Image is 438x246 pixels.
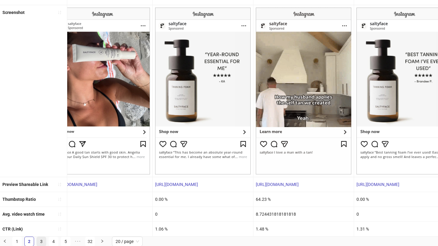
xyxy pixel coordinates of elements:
span: right [100,239,104,243]
div: 0.30 % [52,222,152,236]
div: 0.00 % [153,192,253,207]
a: 2 [25,237,34,246]
a: 5 [61,237,70,246]
a: 1 [12,237,22,246]
img: Screenshot 120227465075430395 [155,8,251,174]
a: 32 [85,237,95,246]
div: 0.00 % [52,192,152,207]
a: 4 [49,237,58,246]
b: Preview Shareable Link [2,182,48,187]
div: 64.23 % [253,192,354,207]
b: Screenshot [2,10,25,15]
a: [URL][DOMAIN_NAME] [256,182,299,187]
b: Thumbstop Ratio [2,197,36,202]
span: sort-ascending [57,182,62,187]
div: 8.724431818181818 [253,207,354,221]
a: [URL][DOMAIN_NAME] [155,182,198,187]
div: 1.06 % [153,222,253,236]
span: left [3,239,7,243]
span: 20 / page [116,237,139,246]
span: sort-ascending [57,197,62,201]
div: 1.48 % [253,222,354,236]
div: 0 [153,207,253,221]
span: sort-ascending [57,227,62,231]
img: Screenshot 120226658409960395 [54,8,150,174]
span: sort-ascending [57,212,62,216]
span: sort-ascending [57,10,62,15]
a: [URL][DOMAIN_NAME] [356,182,399,187]
b: Avg. video watch time [2,212,45,217]
a: 3 [37,237,46,246]
div: 0 [52,207,152,221]
b: CTR (Link) [2,227,23,231]
img: Screenshot 120227336016100395 [256,8,351,174]
a: [URL][DOMAIN_NAME] [54,182,97,187]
